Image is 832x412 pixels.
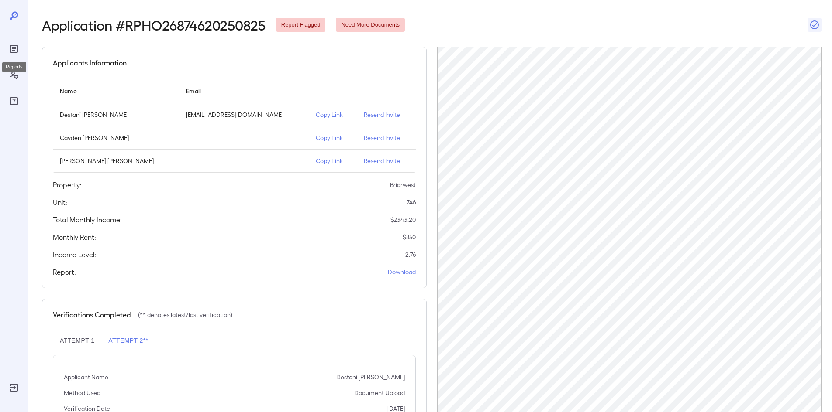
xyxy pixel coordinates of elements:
[405,250,416,259] p: 2.76
[7,94,21,108] div: FAQ
[276,21,326,29] span: Report Flagged
[60,133,172,142] p: Cayden [PERSON_NAME]
[42,17,266,33] h2: Application # RPHO26874620250825
[808,18,822,32] button: Close Report
[316,110,350,119] p: Copy Link
[354,388,405,397] p: Document Upload
[2,62,26,72] div: Reports
[316,157,350,165] p: Copy Link
[53,232,96,242] h5: Monthly Rent:
[407,198,416,207] p: 746
[53,310,131,320] h5: Verifications Completed
[336,21,405,29] span: Need More Documents
[7,42,21,56] div: Reports
[336,373,405,381] p: Destani [PERSON_NAME]
[64,388,100,397] p: Method Used
[316,133,350,142] p: Copy Link
[179,78,309,103] th: Email
[53,197,67,208] h5: Unit:
[53,330,101,351] button: Attempt 1
[7,381,21,395] div: Log Out
[186,110,302,119] p: [EMAIL_ADDRESS][DOMAIN_NAME]
[53,249,96,260] h5: Income Level:
[53,267,76,277] h5: Report:
[53,78,416,173] table: simple table
[53,215,122,225] h5: Total Monthly Income:
[364,133,408,142] p: Resend Invite
[364,157,408,165] p: Resend Invite
[53,78,179,103] th: Name
[390,180,416,189] p: Briarwest
[388,268,416,276] a: Download
[53,58,127,68] h5: Applicants Information
[60,110,172,119] p: Destani [PERSON_NAME]
[390,215,416,224] p: $ 2343.20
[403,233,416,242] p: $ 850
[364,110,408,119] p: Resend Invite
[138,310,232,319] p: (** denotes latest/last verification)
[53,180,82,190] h5: Property:
[60,157,172,165] p: [PERSON_NAME] [PERSON_NAME]
[64,373,108,381] p: Applicant Name
[101,330,155,351] button: Attempt 2**
[7,68,21,82] div: Manage Users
